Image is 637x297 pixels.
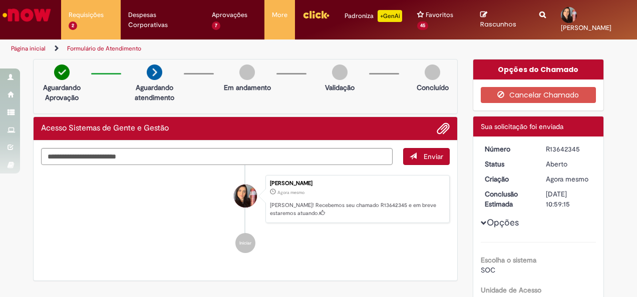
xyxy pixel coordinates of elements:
[67,44,141,52] a: Formulário de Atendimento
[41,165,450,263] ul: Histórico de tíquete
[69,21,77,30] span: 2
[546,174,588,183] time: 13/10/2025 15:59:11
[481,285,541,294] b: Unidade de Acesso
[224,82,271,92] p: Em andamento
[272,10,287,20] span: More
[480,10,524,29] a: Rascunhos
[481,122,563,131] span: Sua solicitação foi enviada
[332,64,348,80] img: img-circle-grey.png
[277,189,304,195] span: Agora mesmo
[8,39,417,58] ul: Trilhas de página
[54,64,70,80] img: check-circle-green.png
[270,201,444,217] p: [PERSON_NAME]! Recebemos seu chamado R13642345 e em breve estaremos atuando.
[212,10,247,20] span: Aprovações
[302,7,330,22] img: click_logo_yellow_360x200.png
[378,10,402,22] p: +GenAi
[403,148,450,165] button: Enviar
[477,159,539,169] dt: Status
[417,21,428,30] span: 45
[481,265,495,274] span: SOC
[38,82,86,102] p: Aguardando Aprovação
[41,148,393,164] textarea: Digite sua mensagem aqui...
[425,64,440,80] img: img-circle-grey.png
[147,64,162,80] img: arrow-next.png
[481,255,536,264] b: Escolha o sistema
[473,59,604,79] div: Opções do Chamado
[270,180,444,186] div: [PERSON_NAME]
[477,144,539,154] dt: Número
[11,44,46,52] a: Página inicial
[1,5,53,25] img: ServiceNow
[546,159,592,169] div: Aberto
[424,152,443,161] span: Enviar
[41,175,450,223] li: Eloise Roberta Padovan Conejo
[128,10,197,30] span: Despesas Corporativas
[426,10,453,20] span: Favoritos
[546,174,588,183] span: Agora mesmo
[480,19,516,29] span: Rascunhos
[546,189,592,209] div: [DATE] 10:59:15
[325,82,355,92] p: Validação
[130,82,179,102] p: Aguardando atendimento
[345,10,402,22] div: Padroniza
[477,189,539,209] dt: Conclusão Estimada
[546,144,592,154] div: R13642345
[239,64,255,80] img: img-circle-grey.png
[212,21,220,30] span: 7
[69,10,104,20] span: Requisições
[481,87,596,103] button: Cancelar Chamado
[234,184,257,207] div: Eloise Roberta Padovan Conejo
[277,189,304,195] time: 13/10/2025 15:59:11
[546,174,592,184] div: 13/10/2025 15:59:11
[561,23,611,32] span: [PERSON_NAME]
[477,174,539,184] dt: Criação
[437,122,450,135] button: Adicionar anexos
[41,124,169,133] h2: Acesso Sistemas de Gente e Gestão Histórico de tíquete
[417,82,449,92] p: Concluído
